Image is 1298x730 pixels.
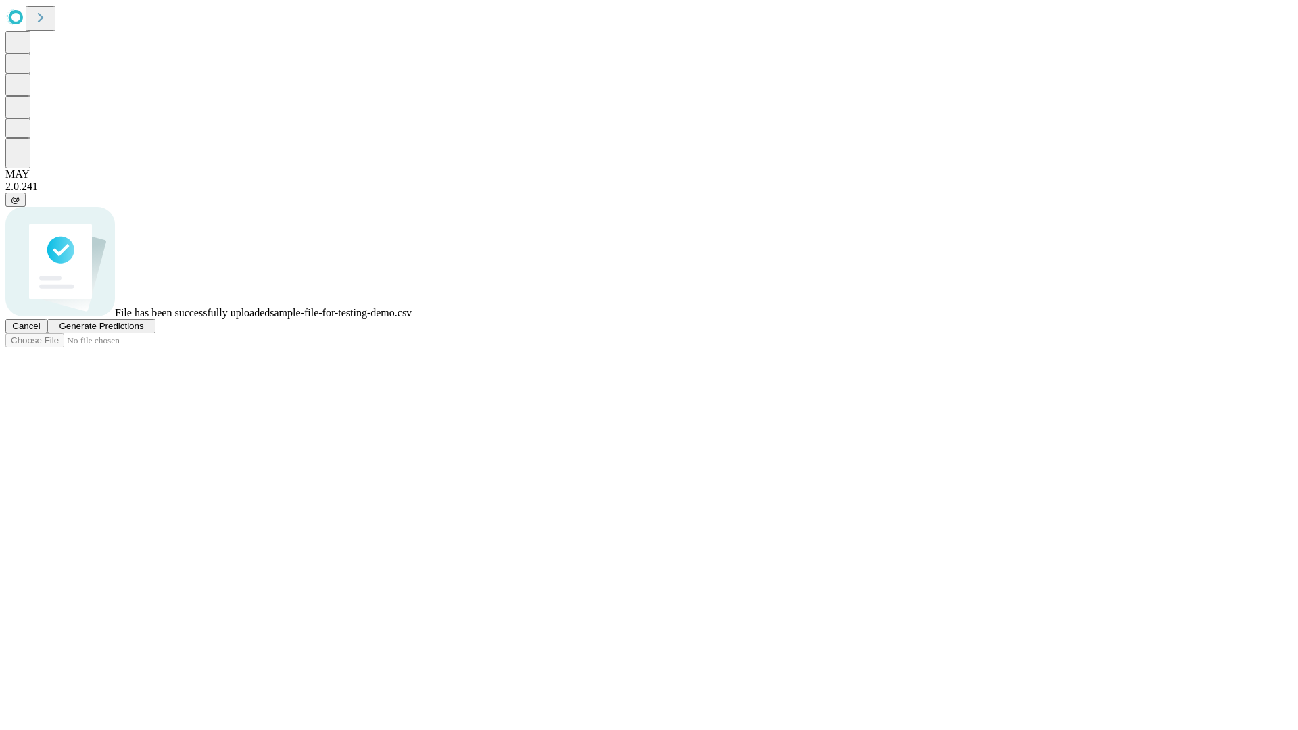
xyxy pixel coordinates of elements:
span: File has been successfully uploaded [115,307,270,318]
button: Generate Predictions [47,319,155,333]
div: 2.0.241 [5,180,1293,193]
span: @ [11,195,20,205]
button: @ [5,193,26,207]
button: Cancel [5,319,47,333]
span: Generate Predictions [59,321,143,331]
div: MAY [5,168,1293,180]
span: sample-file-for-testing-demo.csv [270,307,412,318]
span: Cancel [12,321,41,331]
